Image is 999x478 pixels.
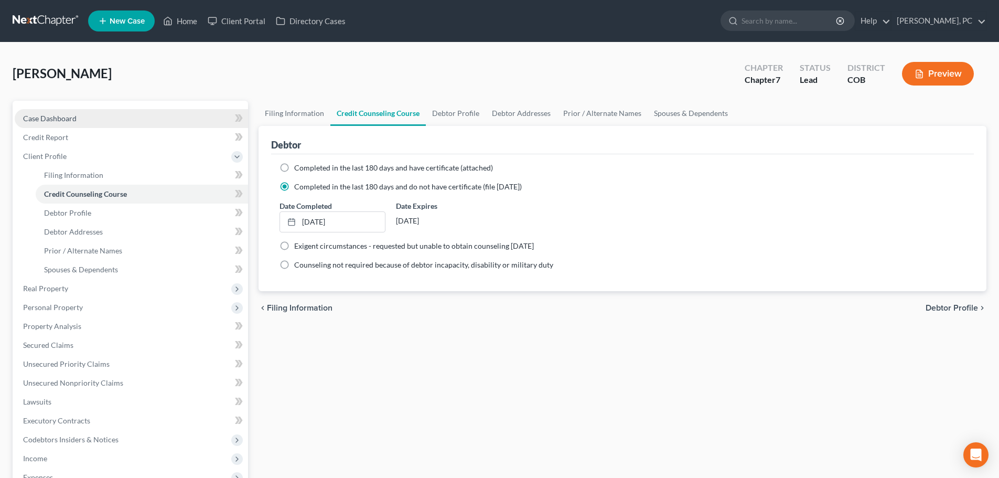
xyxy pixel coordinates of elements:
[36,185,248,204] a: Credit Counseling Course
[396,211,501,230] div: [DATE]
[23,416,90,425] span: Executory Contracts
[23,359,110,368] span: Unsecured Priority Claims
[36,241,248,260] a: Prior / Alternate Names
[926,304,986,312] button: Debtor Profile chevron_right
[855,12,890,30] a: Help
[396,200,501,211] label: Date Expires
[557,101,648,126] a: Prior / Alternate Names
[44,189,127,198] span: Credit Counseling Course
[15,317,248,336] a: Property Analysis
[23,303,83,312] span: Personal Property
[44,171,103,179] span: Filing Information
[648,101,734,126] a: Spouses & Dependents
[44,227,103,236] span: Debtor Addresses
[330,101,426,126] a: Credit Counseling Course
[36,204,248,222] a: Debtor Profile
[23,454,47,463] span: Income
[23,322,81,331] span: Property Analysis
[23,114,77,123] span: Case Dashboard
[36,222,248,241] a: Debtor Addresses
[745,62,783,74] div: Chapter
[294,163,493,172] span: Completed in the last 180 days and have certificate (attached)
[963,442,989,468] div: Open Intercom Messenger
[23,152,67,161] span: Client Profile
[23,284,68,293] span: Real Property
[847,62,885,74] div: District
[800,74,831,86] div: Lead
[426,101,486,126] a: Debtor Profile
[36,260,248,279] a: Spouses & Dependents
[36,166,248,185] a: Filing Information
[15,336,248,355] a: Secured Claims
[259,304,267,312] i: chevron_left
[44,246,122,255] span: Prior / Alternate Names
[110,17,145,25] span: New Case
[745,74,783,86] div: Chapter
[742,11,837,30] input: Search by name...
[259,304,332,312] button: chevron_left Filing Information
[800,62,831,74] div: Status
[15,392,248,411] a: Lawsuits
[23,378,123,387] span: Unsecured Nonpriority Claims
[44,208,91,217] span: Debtor Profile
[294,182,522,191] span: Completed in the last 180 days and do not have certificate (file [DATE])
[158,12,202,30] a: Home
[23,341,73,349] span: Secured Claims
[978,304,986,312] i: chevron_right
[294,241,534,250] span: Exigent circumstances - requested but unable to obtain counseling [DATE]
[902,62,974,86] button: Preview
[891,12,986,30] a: [PERSON_NAME], PC
[280,200,332,211] label: Date Completed
[267,304,332,312] span: Filing Information
[847,74,885,86] div: COB
[259,101,330,126] a: Filing Information
[15,355,248,374] a: Unsecured Priority Claims
[23,397,51,406] span: Lawsuits
[271,139,301,151] div: Debtor
[926,304,978,312] span: Debtor Profile
[486,101,557,126] a: Debtor Addresses
[294,260,553,269] span: Counseling not required because of debtor incapacity, disability or military duty
[13,66,112,81] span: [PERSON_NAME]
[15,109,248,128] a: Case Dashboard
[23,133,68,142] span: Credit Report
[15,411,248,430] a: Executory Contracts
[15,128,248,147] a: Credit Report
[44,265,118,274] span: Spouses & Dependents
[271,12,351,30] a: Directory Cases
[202,12,271,30] a: Client Portal
[280,212,384,232] a: [DATE]
[776,75,780,84] span: 7
[23,435,119,444] span: Codebtors Insiders & Notices
[15,374,248,392] a: Unsecured Nonpriority Claims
